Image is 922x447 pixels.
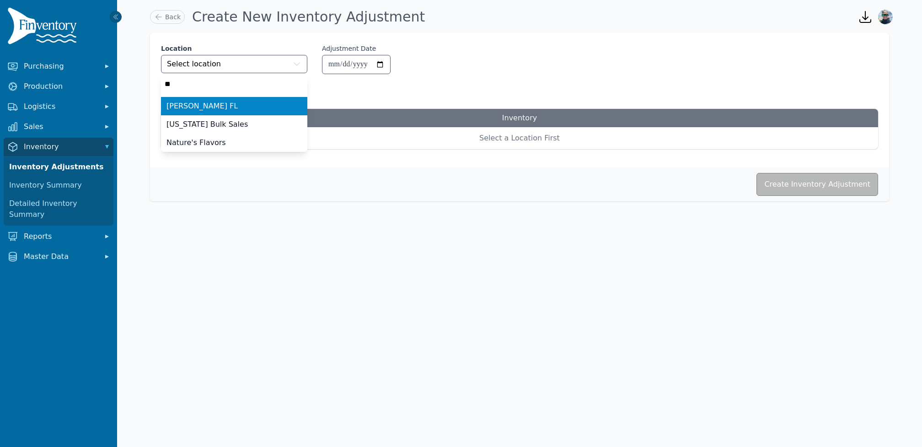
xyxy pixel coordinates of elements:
button: Create Inventory Adjustment [756,173,878,196]
ul: Select location [161,97,307,152]
img: Finventory [7,7,80,48]
button: Purchasing [4,57,113,75]
span: [US_STATE] Bulk Sales [166,119,248,130]
span: Sales [24,121,97,132]
h1: Create New Inventory Adjustment [192,9,425,25]
a: Inventory Summary [5,176,112,194]
span: Select location [167,59,221,70]
span: Nature's Flavors [166,137,226,148]
span: Logistics [24,101,97,112]
button: Logistics [4,97,113,116]
button: Master Data [4,248,113,266]
div: Select a Location First [161,127,878,149]
span: Master Data [24,251,97,262]
label: Location [161,44,307,53]
button: Sales [4,118,113,136]
a: Detailed Inventory Summary [5,194,112,224]
a: Back [150,10,185,24]
span: [PERSON_NAME] FL [166,101,238,112]
label: Adjustment Date [322,44,376,53]
span: Reports [24,231,97,242]
button: Inventory [4,138,113,156]
input: Select location [161,75,307,93]
h3: Inventory [161,109,878,127]
span: Purchasing [24,61,97,72]
span: Production [24,81,97,92]
span: Inventory [24,141,97,152]
img: Karina Wright [878,10,893,24]
button: Reports [4,227,113,246]
a: Inventory Adjustments [5,158,112,176]
button: Production [4,77,113,96]
button: Select location [161,55,307,73]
